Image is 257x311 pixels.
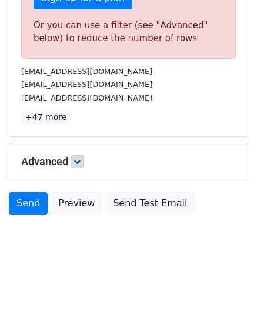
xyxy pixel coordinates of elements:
div: Or you can use a filter (see "Advanced" below) to reduce the number of rows [34,19,223,45]
a: +47 more [21,110,71,125]
a: Preview [51,192,102,215]
iframe: Chat Widget [198,255,257,311]
a: Send [9,192,48,215]
h5: Advanced [21,155,236,168]
small: [EMAIL_ADDRESS][DOMAIN_NAME] [21,80,152,89]
small: [EMAIL_ADDRESS][DOMAIN_NAME] [21,67,152,76]
small: [EMAIL_ADDRESS][DOMAIN_NAME] [21,93,152,102]
a: Send Test Email [105,192,195,215]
